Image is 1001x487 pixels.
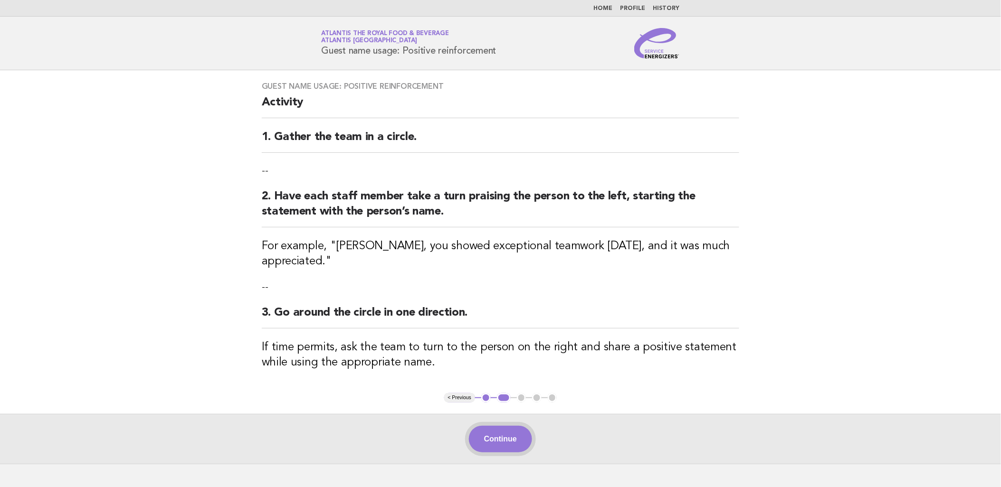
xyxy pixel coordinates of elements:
[262,281,740,294] p: --
[262,340,740,370] h3: If time permits, ask the team to turn to the person on the right and share a positive statement w...
[634,28,680,58] img: Service Energizers
[481,393,491,403] button: 1
[262,82,740,91] h3: Guest name usage: Positive reinforcement
[469,426,532,452] button: Continue
[322,31,496,56] h1: Guest name usage: Positive reinforcement
[262,189,740,227] h2: 2. Have each staff member take a turn praising the person to the left, starting the statement wit...
[322,38,418,44] span: Atlantis [GEOGRAPHIC_DATA]
[497,393,511,403] button: 2
[262,239,740,269] h3: For example, "[PERSON_NAME], you showed exceptional teamwork [DATE], and it was much appreciated."
[620,6,646,11] a: Profile
[262,164,740,178] p: --
[322,30,449,44] a: Atlantis the Royal Food & BeverageAtlantis [GEOGRAPHIC_DATA]
[262,95,740,118] h2: Activity
[262,305,740,328] h2: 3. Go around the circle in one direction.
[444,393,475,403] button: < Previous
[262,130,740,153] h2: 1. Gather the team in a circle.
[653,6,680,11] a: History
[594,6,613,11] a: Home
